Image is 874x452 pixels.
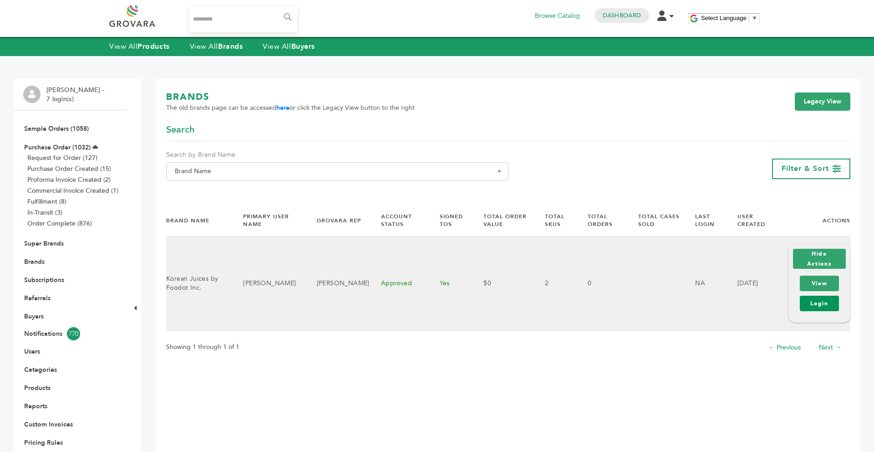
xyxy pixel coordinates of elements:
a: Reports [24,402,47,411]
a: Select Language​ [701,15,757,21]
span: ▼ [752,15,757,21]
th: Total SKUs [534,205,576,236]
a: Notifications770 [24,327,117,340]
td: [DATE] [726,236,777,331]
span: Brand Name [166,162,508,180]
a: Purchase Order (1032) [24,143,91,152]
a: In-Transit (3) [27,208,62,217]
a: Browse Catalog [535,11,580,21]
a: Sample Orders (1058) [24,124,89,133]
td: [PERSON_NAME] [232,236,305,331]
a: Proforma Invoice Created (2) [27,175,111,184]
th: Account Status [370,205,428,236]
span: Search [166,123,194,136]
a: Fulfillment (8) [27,197,66,206]
td: NA [684,236,726,331]
a: View AllBuyers [263,41,315,51]
th: Last Login [684,205,726,236]
a: Order Complete (876) [27,219,92,228]
span: 770 [67,327,80,340]
span: The old brands page can be accessed or click the Legacy View button to the right [166,103,415,113]
th: Total Order Value [472,205,533,236]
a: Dashboard [603,11,641,20]
input: Search... [189,7,297,32]
a: Users [24,347,40,356]
a: Buyers [24,312,44,321]
a: Custom Invoices [24,420,73,429]
td: 0 [576,236,627,331]
a: Next → [819,343,841,352]
a: Commercial Invoice Created (1) [27,186,118,195]
span: Brand Name [171,165,503,178]
strong: Brands [218,41,243,51]
th: Signed TOS [428,205,473,236]
a: Brands [24,257,45,266]
th: Total Orders [576,205,627,236]
td: Yes [428,236,473,331]
th: User Created [726,205,777,236]
a: Legacy View [795,92,850,111]
label: Search by Brand Name [166,150,508,159]
a: View AllBrands [190,41,243,51]
a: Request for Order (127) [27,154,97,162]
th: Actions [777,205,850,236]
strong: Products [137,41,169,51]
span: Filter & Sort [782,164,829,174]
th: Brand Name [166,205,232,236]
button: Hide Actions [793,249,846,269]
a: here [276,103,290,112]
span: Select Language [701,15,747,21]
p: Showing 1 through 1 of 1 [166,342,239,353]
li: [PERSON_NAME] - 7 login(s) [46,86,107,103]
a: Purchase Order Created (15) [27,164,111,173]
a: Super Brands [24,239,64,248]
td: $0 [472,236,533,331]
td: Approved [370,236,428,331]
a: Categories [24,365,57,374]
td: [PERSON_NAME] [305,236,370,331]
a: View [800,276,839,291]
td: Korean Juices by Foodot Inc. [166,236,232,331]
a: ← Previous [768,343,801,352]
a: Login [800,296,839,311]
th: Primary User Name [232,205,305,236]
img: profile.png [23,86,41,103]
td: 2 [534,236,576,331]
a: Referrals [24,294,51,303]
a: View AllProducts [109,41,170,51]
strong: Buyers [291,41,315,51]
a: Products [24,384,51,392]
h1: BRANDS [166,91,415,103]
a: Pricing Rules [24,438,63,447]
th: Grovara Rep [305,205,370,236]
th: Total Cases Sold [627,205,684,236]
a: Subscriptions [24,276,64,284]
